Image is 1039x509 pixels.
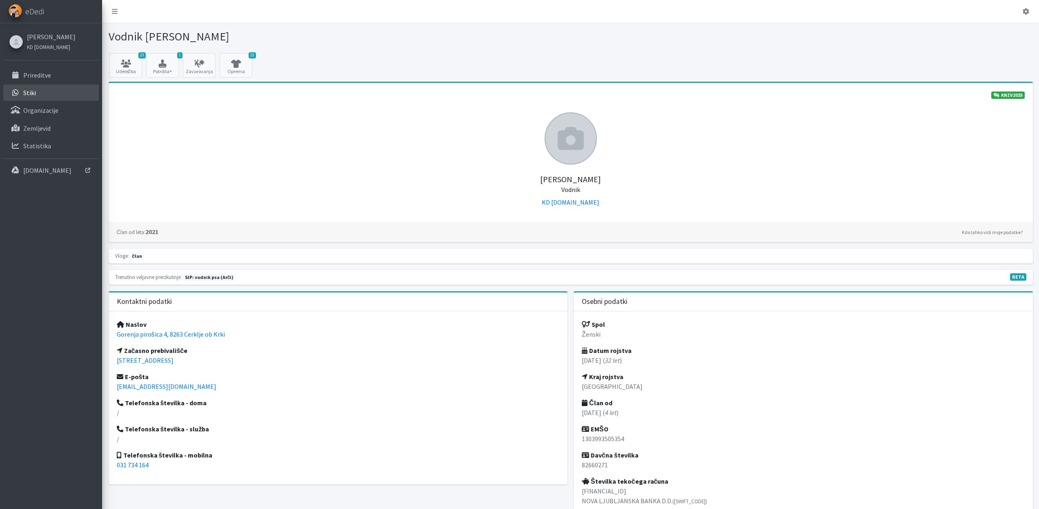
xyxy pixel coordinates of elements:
a: Statistika [3,138,99,154]
p: / [117,434,560,444]
a: KD [DOMAIN_NAME] [542,198,599,206]
strong: Kraj rojstva [582,373,623,381]
a: Gorenja pirošica 4, 8263 Cerklje ob Krki [117,330,225,338]
a: Stiki [3,85,99,101]
a: 031 734 164 [117,461,149,469]
strong: E-pošta [117,373,149,381]
strong: Telefonska številka - mobilna [117,451,213,459]
strong: Naslov [117,320,147,328]
a: [STREET_ADDRESS] [117,356,174,364]
span: V fazi razvoja [1010,273,1026,281]
span: eDedi [25,5,44,18]
a: Zavarovanja [183,53,216,78]
img: eDedi [9,4,22,18]
small: Član od leta: [117,229,145,235]
a: Zemljevid [3,120,99,136]
strong: EMŠO [582,425,608,433]
p: [GEOGRAPHIC_DATA] [582,382,1025,391]
p: [DATE] ( ) [582,408,1025,417]
p: 1303993505354 [582,434,1025,444]
em: 32 let [605,356,620,364]
h3: Osebni podatki [582,297,627,306]
strong: Član od [582,399,612,407]
em: 4 let [605,409,616,417]
a: [EMAIL_ADDRESS][DOMAIN_NAME] [117,382,216,391]
p: Ženski [582,329,1025,339]
strong: Številka tekočega računa [582,477,668,485]
a: KNZV2025 [991,92,1025,99]
small: Vloge: [115,252,129,259]
small: KD [DOMAIN_NAME] [27,44,70,50]
p: Statistika [23,142,51,150]
a: [PERSON_NAME] [27,32,76,42]
strong: Začasno prebivališče [117,346,188,355]
a: Organizacije [3,102,99,118]
a: Kdo lahko vidi moje podatke? [960,228,1025,237]
strong: Spol [582,320,605,328]
strong: Telefonska številka - doma [117,399,207,407]
a: KD [DOMAIN_NAME] [27,42,76,51]
span: 1 [177,52,182,58]
p: Zemljevid [23,124,51,132]
small: Trenutno veljavne preizkušnje: [115,274,182,280]
a: 22 Oprema [220,53,252,78]
span: član [130,252,144,260]
strong: Telefonska številka - služba [117,425,209,433]
a: Prireditve [3,67,99,83]
strong: Datum rojstva [582,346,632,355]
strong: Davčna številka [582,451,639,459]
a: [DOMAIN_NAME] [3,162,99,179]
h5: [PERSON_NAME] [117,165,1025,194]
span: Naslednja preizkušnja: pomlad 2026 [183,274,236,281]
h3: Kontaktni podatki [117,297,172,306]
button: 1 Potrdila [146,53,179,78]
p: Stiki [23,89,36,97]
small: Vodnik [561,185,580,194]
span: 22 [249,52,256,58]
p: Prireditve [23,71,51,79]
p: [DOMAIN_NAME] [23,166,71,174]
p: [FINANCIAL_ID] NOVA LJUBLJANSKA BANKA D.D. [582,486,1025,506]
p: [DATE] ( ) [582,355,1025,365]
p: Organizacije [23,106,58,114]
p: 82660271 [582,460,1025,470]
a: 23 Udeležba [109,53,142,78]
span: 23 [138,52,146,58]
small: ([SWIFT_CODE]) [672,498,707,505]
p: / [117,408,560,417]
h1: Vodnik [PERSON_NAME] [109,29,568,44]
strong: 2021 [117,228,158,236]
